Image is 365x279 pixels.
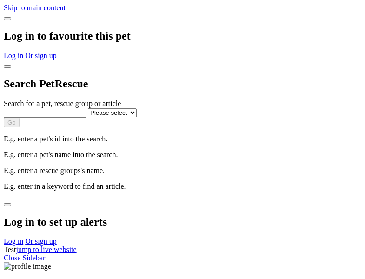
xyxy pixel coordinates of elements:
a: jump to live website [16,246,76,253]
p: E.g. enter in a keyword to find an article. [4,182,361,191]
button: close [4,17,11,20]
a: Or sign up [25,237,57,245]
div: Dialog Window - Close (Press escape to close) [4,198,361,246]
h2: Log in to set up alerts [4,216,361,228]
div: Test [4,246,361,254]
h2: Log in to favourite this pet [4,30,361,42]
a: Skip to main content [4,4,66,12]
button: close [4,65,11,68]
a: Or sign up [25,52,57,60]
a: Close Sidebar [4,254,45,262]
div: Dialog Window - Close (Press escape to close) [4,60,361,191]
a: Log in [4,52,23,60]
p: E.g. enter a pet's id into the search. [4,135,361,143]
button: Go [4,118,20,127]
label: Search for a pet, rescue group or article [4,100,121,107]
p: E.g. enter a pet's name into the search. [4,151,361,159]
div: Dialog Window - Close (Press escape to close) [4,12,361,60]
a: Log in [4,237,23,245]
button: close [4,203,11,206]
p: E.g. enter a rescue groups's name. [4,166,361,175]
img: profile image [4,262,51,271]
h2: Search PetRescue [4,78,361,90]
